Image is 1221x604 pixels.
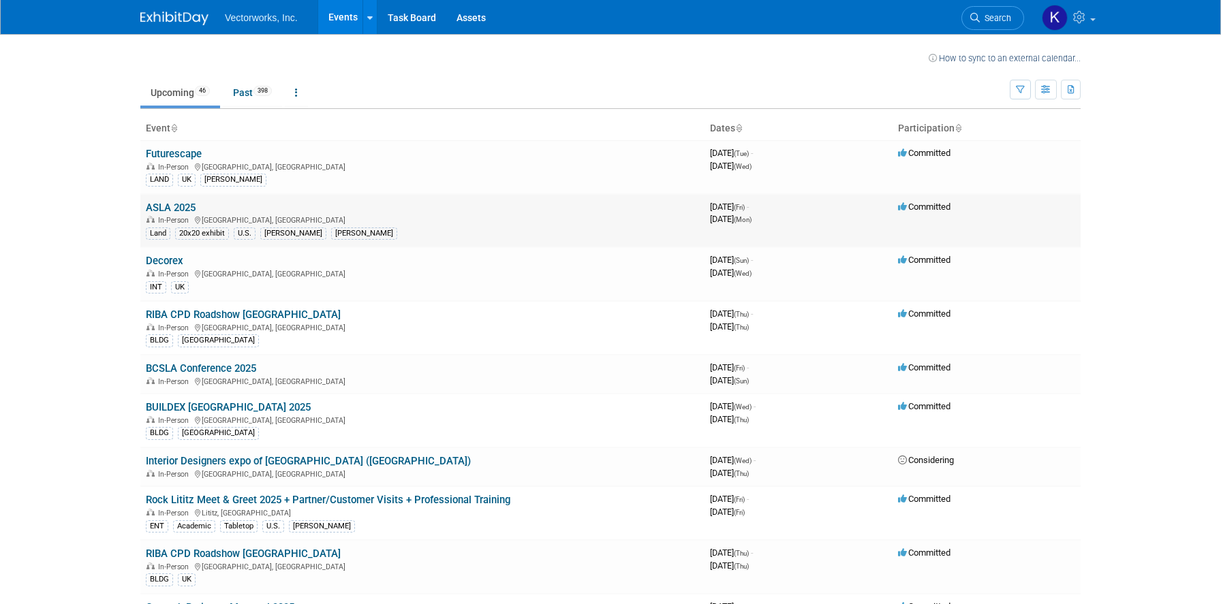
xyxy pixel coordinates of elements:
div: [GEOGRAPHIC_DATA], [GEOGRAPHIC_DATA] [146,321,699,332]
span: (Wed) [734,403,752,411]
img: ExhibitDay [140,12,208,25]
span: - [751,148,753,158]
span: Committed [898,202,950,212]
img: Kamica Price [1042,5,1068,31]
span: In-Person [158,562,193,571]
div: BLDG [146,334,173,347]
span: [DATE] [710,148,753,158]
span: (Thu) [734,311,749,318]
a: Sort by Participation Type [955,123,961,133]
span: (Sun) [734,257,749,264]
div: [GEOGRAPHIC_DATA], [GEOGRAPHIC_DATA] [146,375,699,386]
div: [GEOGRAPHIC_DATA], [GEOGRAPHIC_DATA] [146,468,699,479]
a: Past398 [223,80,282,106]
img: In-Person Event [146,416,155,423]
span: - [747,202,749,212]
span: (Wed) [734,457,752,464]
img: In-Person Event [146,562,155,569]
span: Committed [898,362,950,372]
div: [GEOGRAPHIC_DATA], [GEOGRAPHIC_DATA] [146,161,699,172]
span: (Sun) [734,377,749,385]
a: Upcoming46 [140,80,220,106]
a: Interior Designers expo of [GEOGRAPHIC_DATA] ([GEOGRAPHIC_DATA]) [146,455,471,467]
div: UK [178,174,196,186]
span: (Thu) [734,550,749,557]
span: [DATE] [710,414,749,424]
img: In-Person Event [146,323,155,330]
a: RIBA CPD Roadshow [GEOGRAPHIC_DATA] [146,308,341,321]
span: [DATE] [710,268,752,278]
span: Committed [898,148,950,158]
div: Lititz, [GEOGRAPHIC_DATA] [146,507,699,518]
div: [PERSON_NAME] [331,227,397,240]
span: Search [980,13,1011,23]
img: In-Person Event [146,470,155,477]
div: [GEOGRAPHIC_DATA], [GEOGRAPHIC_DATA] [146,268,699,279]
div: [PERSON_NAME] [289,520,355,533]
a: BCSLA Conference 2025 [146,362,256,375]
span: - [751,255,753,265]
span: Committed [898,255,950,265]
div: Land [146,227,170,240]
span: In-Person [158,323,193,332]
span: (Thu) [734,470,749,477]
div: Academic [173,520,215,533]
span: [DATE] [710,321,749,332]
span: (Thu) [734,323,749,331]
span: In-Person [158,163,193,172]
span: - [754,401,756,411]
div: [GEOGRAPHIC_DATA], [GEOGRAPHIC_DATA] [146,414,699,425]
img: In-Person Event [146,216,155,223]
div: UK [171,281,189,293]
div: U.S. [234,227,256,240]
span: (Thu) [734,562,749,570]
a: Rock Lititz Meet & Greet 2025 + Partner/Customer Visits + Professional Training [146,494,510,506]
a: Search [961,6,1024,30]
a: BUILDEX [GEOGRAPHIC_DATA] 2025 [146,401,311,413]
th: Dates [705,117,893,140]
div: [GEOGRAPHIC_DATA], [GEOGRAPHIC_DATA] [146,560,699,571]
span: Committed [898,547,950,558]
span: (Thu) [734,416,749,424]
div: 20x20 exhibit [175,227,229,240]
span: (Wed) [734,270,752,277]
div: [PERSON_NAME] [260,227,326,240]
span: [DATE] [710,362,749,372]
th: Event [140,117,705,140]
span: (Mon) [734,216,752,223]
span: In-Person [158,470,193,479]
img: In-Person Event [146,163,155,170]
a: Sort by Start Date [735,123,742,133]
span: [DATE] [710,202,749,212]
span: [DATE] [710,468,749,478]
img: In-Person Event [146,270,155,276]
div: [GEOGRAPHIC_DATA], [GEOGRAPHIC_DATA] [146,214,699,225]
span: In-Person [158,416,193,425]
span: - [751,547,753,558]
span: (Fri) [734,509,745,516]
div: [PERSON_NAME] [200,174,266,186]
div: BLDG [146,427,173,439]
span: - [747,494,749,504]
span: Committed [898,308,950,319]
span: [DATE] [710,255,753,265]
div: U.S. [262,520,284,533]
img: In-Person Event [146,509,155,515]
th: Participation [893,117,1081,140]
a: Decorex [146,255,183,267]
span: In-Person [158,216,193,225]
span: [DATE] [710,214,752,224]
span: Considering [898,455,954,465]
span: - [754,455,756,465]
a: Sort by Event Name [170,123,177,133]
div: Tabletop [220,520,258,533]
a: ASLA 2025 [146,202,196,214]
span: Vectorworks, Inc. [225,12,298,23]
span: - [747,362,749,372]
a: How to sync to an external calendar... [929,53,1081,63]
span: [DATE] [710,401,756,411]
span: [DATE] [710,161,752,171]
div: UK [178,573,196,586]
div: INT [146,281,166,293]
a: Futurescape [146,148,202,160]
